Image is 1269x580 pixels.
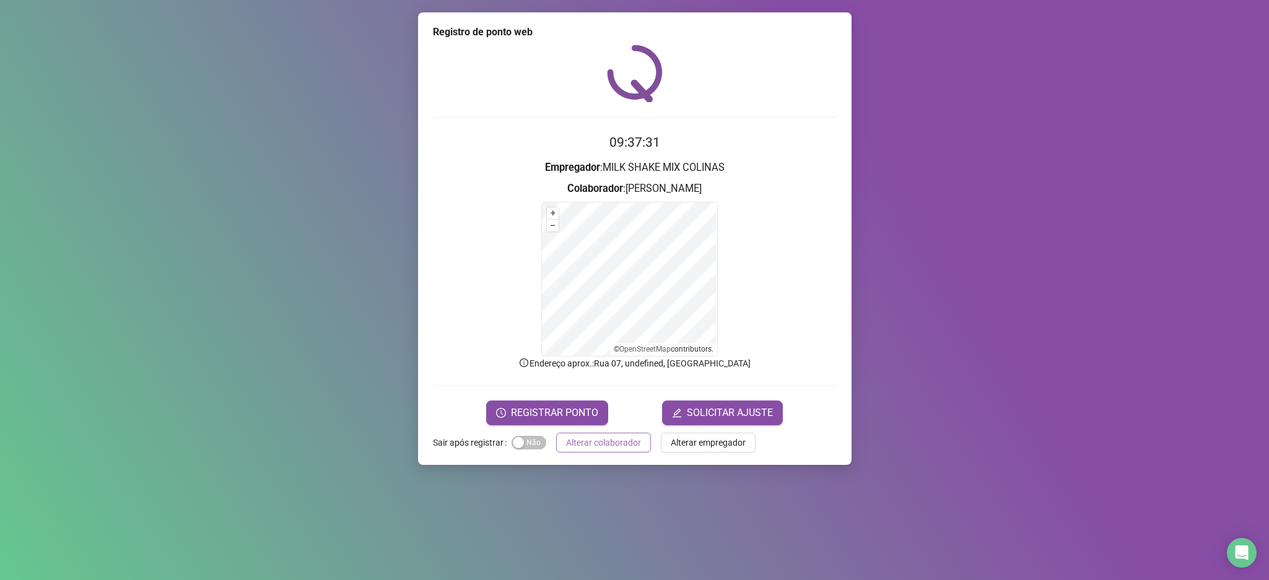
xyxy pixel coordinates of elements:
[518,357,530,368] span: info-circle
[662,400,783,425] button: editSOLICITAR AJUSTE
[556,433,651,452] button: Alterar colaborador
[547,207,559,219] button: +
[607,45,663,102] img: QRPoint
[433,357,837,370] p: Endereço aprox. : Rua 07, undefined, [GEOGRAPHIC_DATA]
[687,405,773,420] span: SOLICITAR AJUSTE
[672,408,682,418] span: edit
[661,433,756,452] button: Alterar empregador
[486,400,608,425] button: REGISTRAR PONTO
[511,405,598,420] span: REGISTRAR PONTO
[433,25,837,40] div: Registro de ponto web
[567,183,623,194] strong: Colaborador
[609,135,660,150] time: 09:37:31
[1227,538,1257,568] div: Open Intercom Messenger
[545,162,600,173] strong: Empregador
[433,181,837,197] h3: : [PERSON_NAME]
[433,433,512,452] label: Sair após registrar
[547,220,559,232] button: –
[433,160,837,176] h3: : MILK SHAKE MIX COLINAS
[614,345,713,353] li: © contributors.
[619,345,671,353] a: OpenStreetMap
[566,436,641,449] span: Alterar colaborador
[496,408,506,418] span: clock-circle
[671,436,746,449] span: Alterar empregador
